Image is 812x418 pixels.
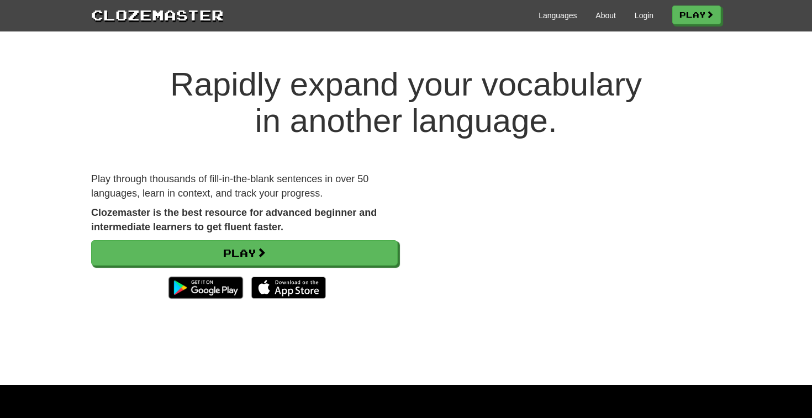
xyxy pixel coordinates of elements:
[251,277,326,299] img: Download_on_the_App_Store_Badge_US-UK_135x40-25178aeef6eb6b83b96f5f2d004eda3bffbb37122de64afbaef7...
[163,271,249,304] img: Get it on Google Play
[539,10,577,21] a: Languages
[91,240,398,266] a: Play
[635,10,653,21] a: Login
[595,10,616,21] a: About
[91,172,398,200] p: Play through thousands of fill-in-the-blank sentences in over 50 languages, learn in context, and...
[91,4,224,25] a: Clozemaster
[91,207,377,232] strong: Clozemaster is the best resource for advanced beginner and intermediate learners to get fluent fa...
[672,6,721,24] a: Play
